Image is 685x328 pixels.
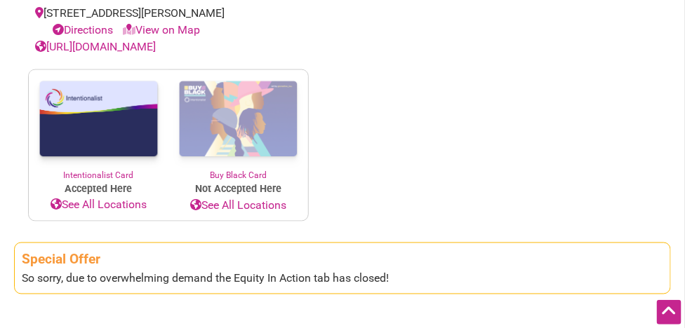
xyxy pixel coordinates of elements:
[123,23,200,36] a: View on Map
[29,182,168,197] span: Accepted Here
[29,196,168,213] a: See All Locations
[22,250,663,271] div: Special Offer
[168,70,308,170] img: Buy Black Card
[29,70,168,182] a: Intentionalist Card
[35,5,302,39] div: [STREET_ADDRESS][PERSON_NAME]
[53,23,113,36] a: Directions
[22,271,663,287] div: So sorry, due to overwhelming demand the Equity In Action tab has closed!
[29,70,168,169] img: Intentionalist Card
[168,182,308,197] span: Not Accepted Here
[168,70,308,182] a: Buy Black Card
[35,40,156,53] a: [URL][DOMAIN_NAME]
[168,197,308,214] a: See All Locations
[657,300,681,324] div: Scroll Back to Top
